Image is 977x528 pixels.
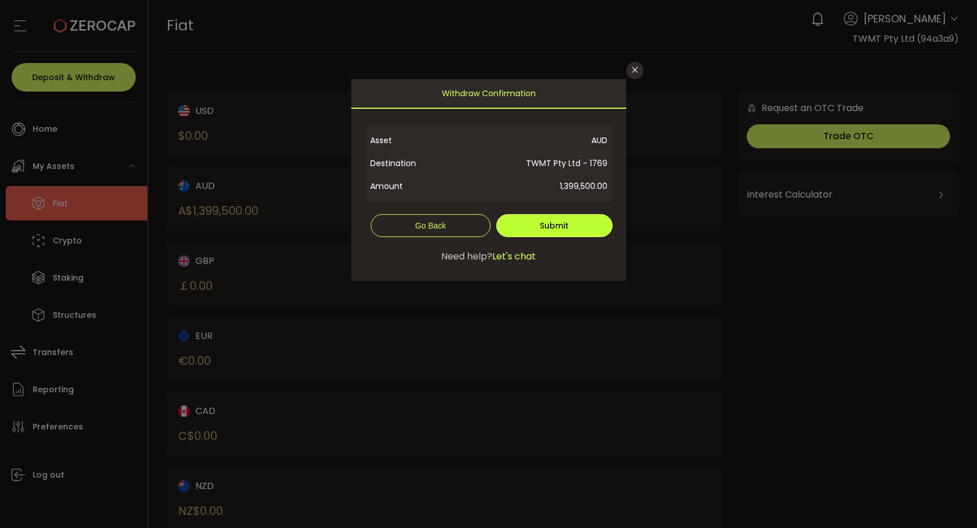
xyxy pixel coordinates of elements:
[442,79,536,108] span: Withdraw Confirmation
[920,473,977,528] iframe: Chat Widget
[370,152,443,175] span: Destination
[443,152,607,175] span: TWMT Pty Ltd - 1769
[626,62,644,79] button: Close
[441,250,492,263] span: Need help?
[371,214,491,237] button: Go Back
[370,175,443,198] span: Amount
[492,250,536,263] span: Let's chat
[443,175,607,198] span: 1,399,500.00
[540,220,568,231] span: Submit
[351,79,626,281] div: dialog
[443,129,607,152] span: AUD
[370,129,443,152] span: Asset
[496,214,612,237] button: Submit
[415,221,446,230] span: Go Back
